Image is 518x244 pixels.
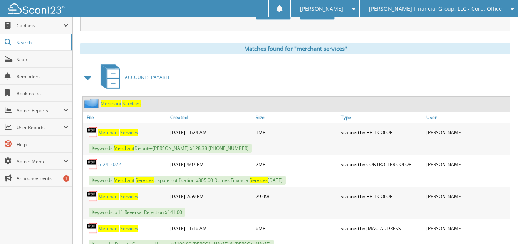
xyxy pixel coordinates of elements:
div: 292KB [254,188,339,204]
span: Search [17,39,67,46]
span: Bookmarks [17,90,69,97]
div: [DATE] 2:59 PM [168,188,254,204]
div: 1MB [254,125,339,140]
img: PDF.png [87,190,98,202]
div: [PERSON_NAME] [424,220,510,236]
div: scanned by CONTROLLER COLOR [339,156,424,172]
span: User Reports [17,124,63,131]
span: Keywords: Dispute-[PERSON_NAME] $128.38 [PHONE_NUMBER] [89,144,252,153]
span: Services [122,100,141,107]
span: Merchant [98,129,119,136]
img: PDF.png [87,158,98,170]
span: Announcements [17,175,69,182]
span: Services [136,177,154,183]
span: Services [120,225,138,232]
span: Merchant [98,193,119,200]
div: [PERSON_NAME] [424,125,510,140]
span: Scan [17,56,69,63]
div: [DATE] 4:07 PM [168,156,254,172]
div: 1 [63,175,69,182]
div: [DATE] 11:16 AM [168,220,254,236]
a: Size [254,112,339,123]
span: Admin Menu [17,158,63,165]
span: Services [120,193,138,200]
div: [DATE] 11:24 AM [168,125,254,140]
span: Admin Reports [17,107,63,114]
div: scanned by HR 1 COLOR [339,188,424,204]
img: scan123-logo-white.svg [8,3,65,14]
div: [PERSON_NAME] [424,156,510,172]
a: Merchant Services [98,193,138,200]
div: Matches found for "merchant services" [80,43,510,54]
span: Services [250,177,268,183]
div: scanned by HR 1 COLOR [339,125,424,140]
a: Created [168,112,254,123]
span: Keywords: dispute notification $305.00 Domes Financial [DATE] [89,176,286,185]
img: PDF.png [87,126,98,138]
span: Help [17,141,69,148]
span: [PERSON_NAME] Financial Group, LLC - Corp. Office [369,7,502,11]
a: 5_24_2022 [98,161,121,168]
div: 2MB [254,156,339,172]
a: Merchant Services [101,100,141,107]
span: Cabinets [17,22,63,29]
a: File [83,112,168,123]
div: [PERSON_NAME] [424,188,510,204]
span: Merchant [101,100,121,107]
span: Merchant [114,145,134,151]
a: User [424,112,510,123]
img: folder2.png [84,99,101,108]
a: Type [339,112,424,123]
img: PDF.png [87,222,98,234]
a: Merchant Services [98,225,138,232]
span: ACCOUNTS PAYABLE [125,74,171,81]
div: 6MB [254,220,339,236]
span: Merchant [114,177,134,183]
span: Keywords: #11 Reversal Rejection $141.00 [89,208,185,217]
span: [PERSON_NAME] [300,7,343,11]
div: scanned by [MAC_ADDRESS] [339,220,424,236]
span: Reminders [17,73,69,80]
span: Merchant [98,225,119,232]
a: Merchant Services [98,129,138,136]
span: Services [120,129,138,136]
a: ACCOUNTS PAYABLE [96,62,171,93]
